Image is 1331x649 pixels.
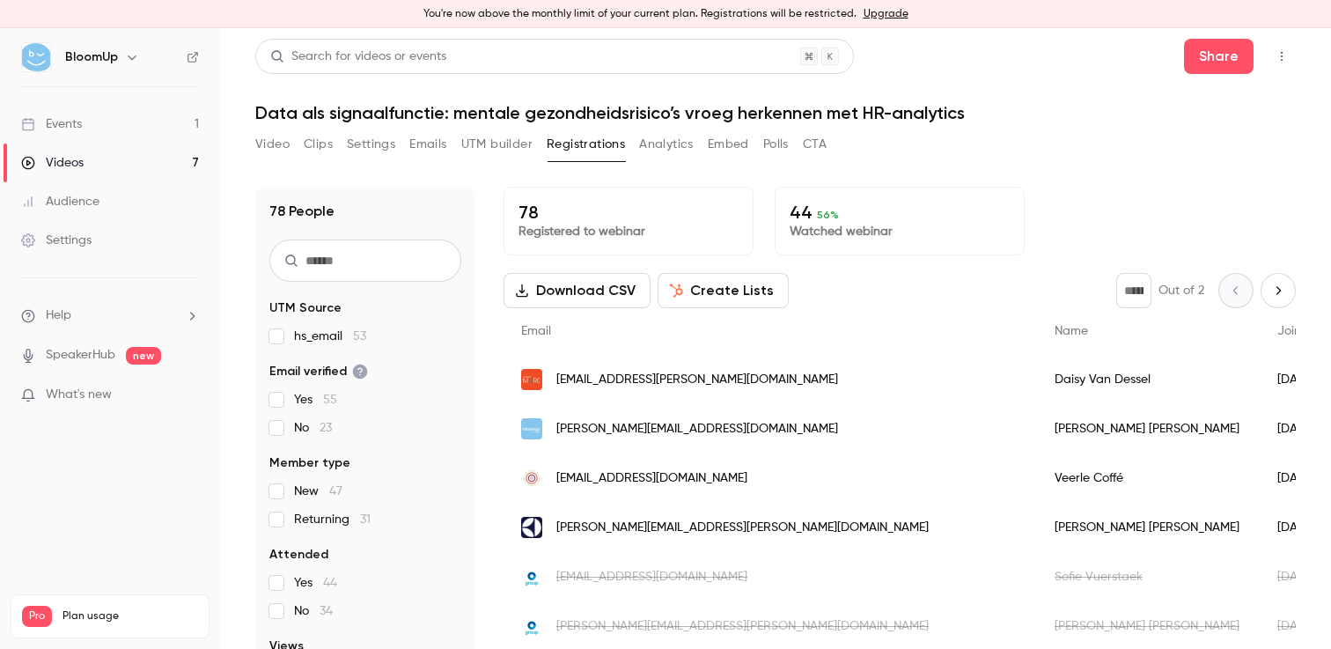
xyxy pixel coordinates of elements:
span: 55 [323,394,337,406]
h6: BloomUp [65,48,118,66]
span: hs_email [294,328,366,345]
button: Settings [347,130,395,159]
span: Yes [294,574,337,592]
span: No [294,602,333,620]
span: [EMAIL_ADDRESS][PERSON_NAME][DOMAIN_NAME] [556,371,838,389]
span: Plan usage [63,609,198,623]
span: 31 [360,513,371,526]
span: 53 [353,330,366,343]
span: Member type [269,454,350,472]
img: thomasmore.be [521,369,542,390]
span: Help [46,306,71,325]
button: Create Lists [658,273,789,308]
img: BloomUp [22,43,50,71]
button: Top Bar Actions [1268,42,1296,70]
span: What's new [46,386,112,404]
span: [EMAIL_ADDRESS][DOMAIN_NAME] [556,568,747,586]
button: Registrations [547,130,625,159]
a: SpeakerHub [46,346,115,365]
div: Daisy Van Dessel [1037,355,1260,404]
span: 56 % [817,209,839,221]
span: [PERSON_NAME][EMAIL_ADDRESS][DOMAIN_NAME] [556,420,838,439]
p: Watched webinar [790,223,1010,240]
button: Embed [708,130,749,159]
div: Sofie Vuerstaek [1037,552,1260,601]
span: Attended [269,546,328,564]
img: pulso-group.com [521,616,542,637]
span: [PERSON_NAME][EMAIL_ADDRESS][PERSON_NAME][DOMAIN_NAME] [556,519,929,537]
img: pulso-group.com [521,566,542,587]
span: No [294,419,332,437]
span: 47 [329,485,342,498]
h1: 78 People [269,201,335,222]
img: bloomup.org [521,418,542,439]
span: [EMAIL_ADDRESS][DOMAIN_NAME] [556,469,747,488]
button: UTM builder [461,130,533,159]
span: UTM Source [269,299,342,317]
p: 44 [790,202,1010,223]
span: new [126,347,161,365]
span: 23 [320,422,332,434]
div: Veerle Coffé [1037,454,1260,503]
button: Analytics [639,130,694,159]
img: electrolux.com [521,517,542,538]
button: Download CSV [504,273,651,308]
button: Video [255,130,290,159]
span: Yes [294,391,337,409]
div: Audience [21,193,99,210]
div: Videos [21,154,84,172]
span: 44 [323,577,337,589]
span: 34 [320,605,333,617]
h1: Data als signaalfunctie: mentale gezondheidsrisico’s vroeg herkennen met HR-analytics [255,102,1296,123]
img: thecircleofwellbeing.be [521,468,542,489]
span: Returning [294,511,371,528]
button: Polls [763,130,789,159]
button: Emails [409,130,446,159]
span: Email [521,325,551,337]
li: help-dropdown-opener [21,306,199,325]
p: 78 [518,202,739,223]
div: [PERSON_NAME] [PERSON_NAME] [1037,503,1260,552]
div: Search for videos or events [270,48,446,66]
span: Name [1055,325,1088,337]
p: Registered to webinar [518,223,739,240]
div: [PERSON_NAME] [PERSON_NAME] [1037,404,1260,454]
span: Email verified [269,363,368,380]
span: New [294,483,342,500]
span: [PERSON_NAME][EMAIL_ADDRESS][PERSON_NAME][DOMAIN_NAME] [556,617,929,636]
button: Clips [304,130,333,159]
div: Events [21,115,82,133]
a: Upgrade [864,7,908,21]
button: CTA [803,130,827,159]
div: Settings [21,232,92,249]
button: Share [1184,39,1254,74]
iframe: Noticeable Trigger [178,387,199,403]
span: Pro [22,606,52,627]
button: Next page [1261,273,1296,308]
p: Out of 2 [1158,282,1204,299]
